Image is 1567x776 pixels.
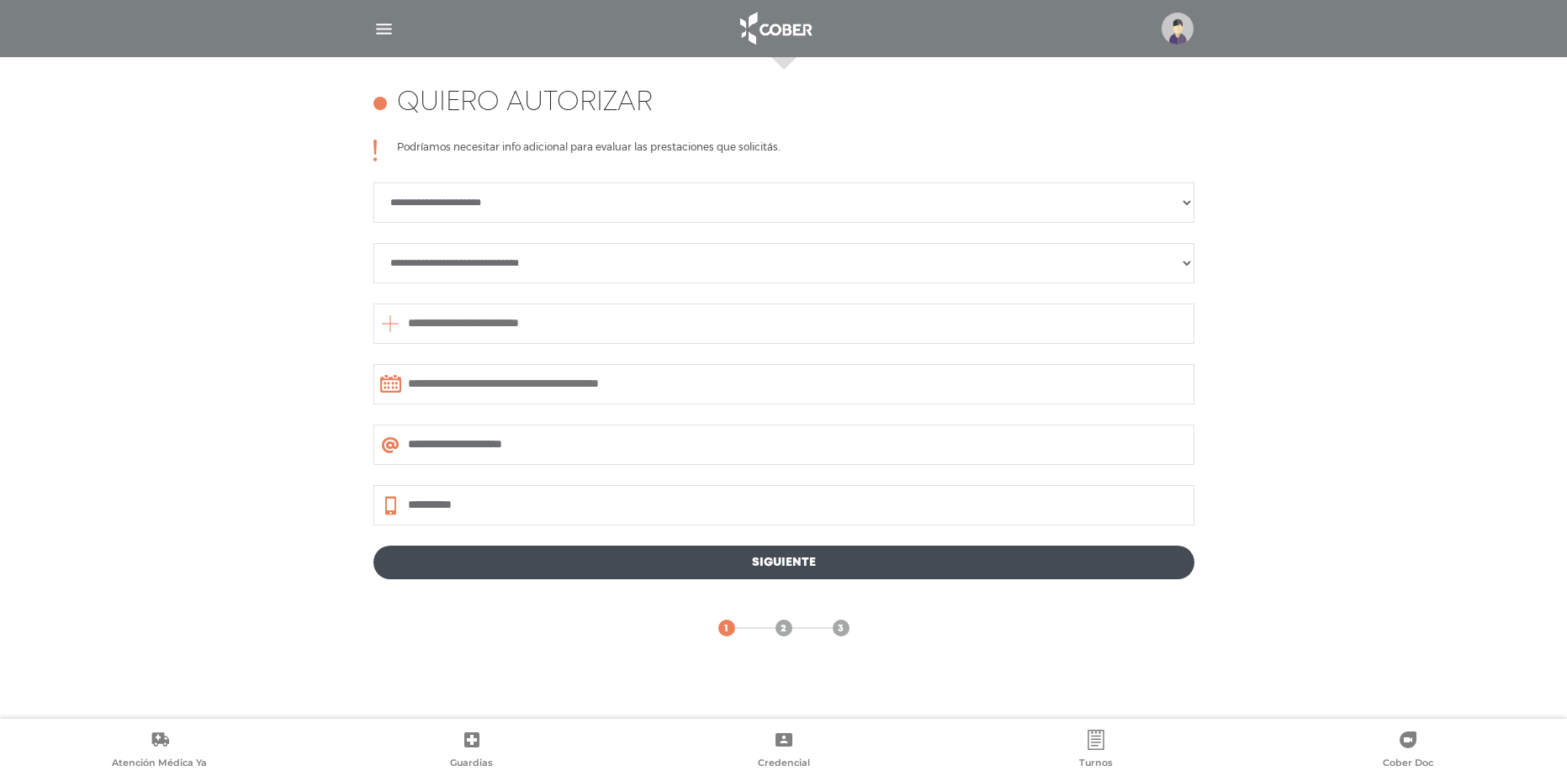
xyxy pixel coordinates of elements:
[1252,730,1564,773] a: Cober Doc
[397,87,653,119] h4: Quiero autorizar
[833,620,850,636] a: 3
[1079,757,1113,772] span: Turnos
[776,620,792,636] a: 2
[112,757,207,772] span: Atención Médica Ya
[397,140,780,161] p: Podríamos necesitar info adicional para evaluar las prestaciones que solicitás.
[758,757,810,772] span: Credencial
[373,546,1194,579] a: Siguiente
[724,621,728,636] span: 1
[718,620,735,636] a: 1
[627,730,940,773] a: Credencial
[373,18,394,40] img: Cober_menu-lines-white.svg
[838,621,844,636] span: 3
[1383,757,1433,772] span: Cober Doc
[450,757,493,772] span: Guardias
[781,621,786,636] span: 2
[940,730,1252,773] a: Turnos
[731,8,819,49] img: logo_cober_home-white.png
[3,730,315,773] a: Atención Médica Ya
[315,730,627,773] a: Guardias
[1162,13,1194,45] img: profile-placeholder.svg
